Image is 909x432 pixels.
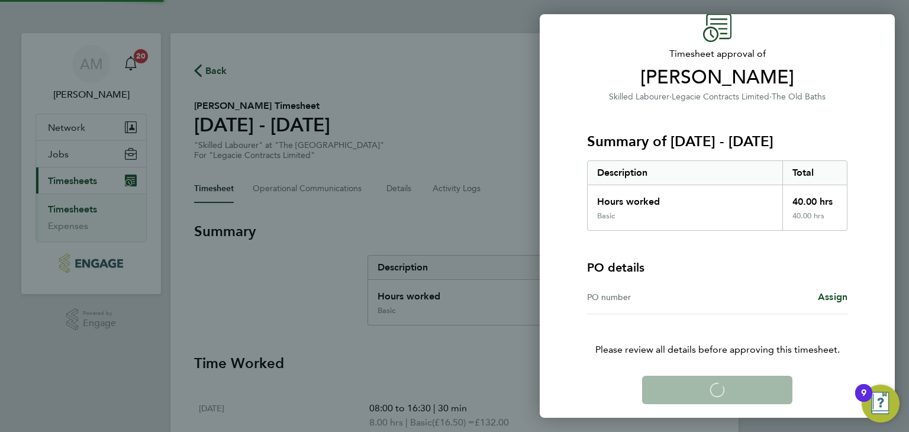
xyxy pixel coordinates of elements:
div: Hours worked [588,185,782,211]
div: Description [588,161,782,185]
div: Summary of 22 - 28 Sep 2025 [587,160,847,231]
a: Assign [818,290,847,304]
div: 9 [861,393,866,408]
div: Basic [597,211,615,221]
span: The Old Baths [772,92,826,102]
div: 40.00 hrs [782,185,847,211]
h3: Summary of [DATE] - [DATE] [587,132,847,151]
div: PO number [587,290,717,304]
span: [PERSON_NAME] [587,66,847,89]
span: · [669,92,672,102]
span: · [769,92,772,102]
span: Legacie Contracts Limited [672,92,769,102]
span: Assign [818,291,847,302]
h4: PO details [587,259,644,276]
span: Skilled Labourer [609,92,669,102]
div: 40.00 hrs [782,211,847,230]
span: Timesheet approval of [587,47,847,61]
p: Please review all details before approving this timesheet. [573,314,862,357]
button: Open Resource Center, 9 new notifications [862,385,900,423]
div: Total [782,161,847,185]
